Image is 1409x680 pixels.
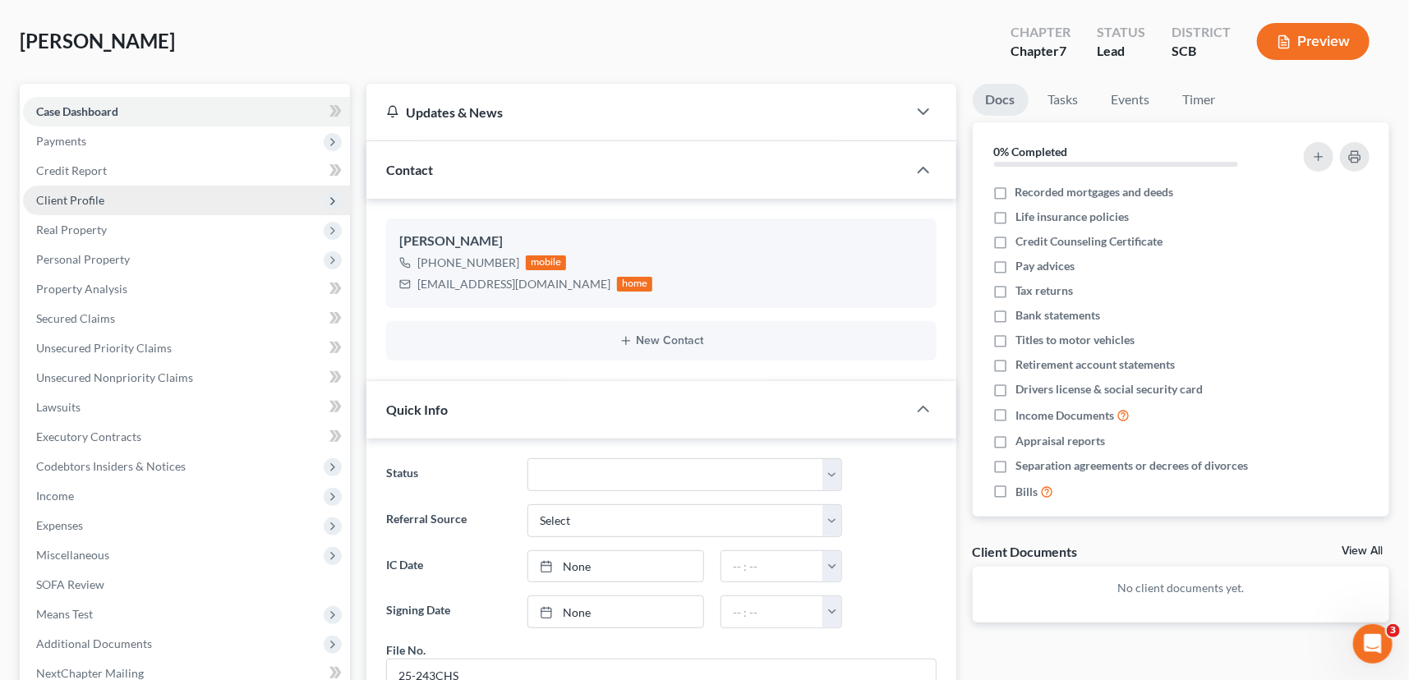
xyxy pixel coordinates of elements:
[36,430,141,443] span: Executory Contracts
[386,103,887,121] div: Updates & News
[1342,545,1383,557] a: View All
[1172,42,1231,61] div: SCB
[386,162,433,177] span: Contact
[399,334,923,347] button: New Contact
[23,363,350,393] a: Unsecured Nonpriority Claims
[1257,23,1370,60] button: Preview
[36,548,109,562] span: Miscellaneous
[23,156,350,186] a: Credit Report
[36,104,118,118] span: Case Dashboard
[36,163,107,177] span: Credit Report
[378,595,520,628] label: Signing Date
[417,276,610,292] div: [EMAIL_ADDRESS][DOMAIN_NAME]
[23,304,350,333] a: Secured Claims
[36,400,81,414] span: Lawsuits
[1015,283,1073,299] span: Tax returns
[36,341,172,355] span: Unsecured Priority Claims
[36,193,104,207] span: Client Profile
[23,274,350,304] a: Property Analysis
[36,666,144,680] span: NextChapter Mailing
[1015,184,1174,200] span: Recorded mortgages and deeds
[721,551,823,582] input: -- : --
[1015,407,1114,424] span: Income Documents
[23,97,350,126] a: Case Dashboard
[1015,381,1203,397] span: Drivers license & social security card
[528,551,703,582] a: None
[1387,624,1400,637] span: 3
[36,252,130,266] span: Personal Property
[23,333,350,363] a: Unsecured Priority Claims
[1015,233,1163,250] span: Credit Counseling Certificate
[721,596,823,627] input: -- : --
[378,504,520,537] label: Referral Source
[528,596,703,627] a: None
[526,255,567,270] div: mobile
[399,232,923,251] div: [PERSON_NAME]
[36,577,104,591] span: SOFA Review
[1035,84,1092,116] a: Tasks
[1097,23,1145,42] div: Status
[36,518,83,532] span: Expenses
[1172,23,1231,42] div: District
[36,607,93,621] span: Means Test
[378,458,520,491] label: Status
[23,422,350,452] a: Executory Contracts
[36,134,86,148] span: Payments
[23,570,350,600] a: SOFA Review
[973,84,1029,116] a: Docs
[1015,356,1175,373] span: Retirement account statements
[1059,43,1066,58] span: 7
[1015,332,1135,348] span: Titles to motor vehicles
[386,402,448,417] span: Quick Info
[36,370,193,384] span: Unsecured Nonpriority Claims
[1098,84,1163,116] a: Events
[1015,457,1248,474] span: Separation agreements or decrees of divorces
[1015,433,1105,449] span: Appraisal reports
[1015,258,1075,274] span: Pay advices
[973,543,1078,560] div: Client Documents
[36,636,152,650] span: Additional Documents
[36,459,186,473] span: Codebtors Insiders & Notices
[36,223,107,237] span: Real Property
[617,277,653,292] div: home
[36,489,74,503] span: Income
[36,282,127,296] span: Property Analysis
[1011,42,1071,61] div: Chapter
[1015,307,1100,324] span: Bank statements
[994,145,1068,159] strong: 0% Completed
[1015,484,1038,500] span: Bills
[386,641,426,659] div: File No.
[20,29,175,53] span: [PERSON_NAME]
[36,311,115,325] span: Secured Claims
[23,393,350,422] a: Lawsuits
[986,580,1376,596] p: No client documents yet.
[1353,624,1393,664] iframe: Intercom live chat
[1011,23,1071,42] div: Chapter
[1170,84,1229,116] a: Timer
[378,550,520,583] label: IC Date
[417,255,519,271] div: [PHONE_NUMBER]
[1097,42,1145,61] div: Lead
[1015,209,1129,225] span: Life insurance policies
